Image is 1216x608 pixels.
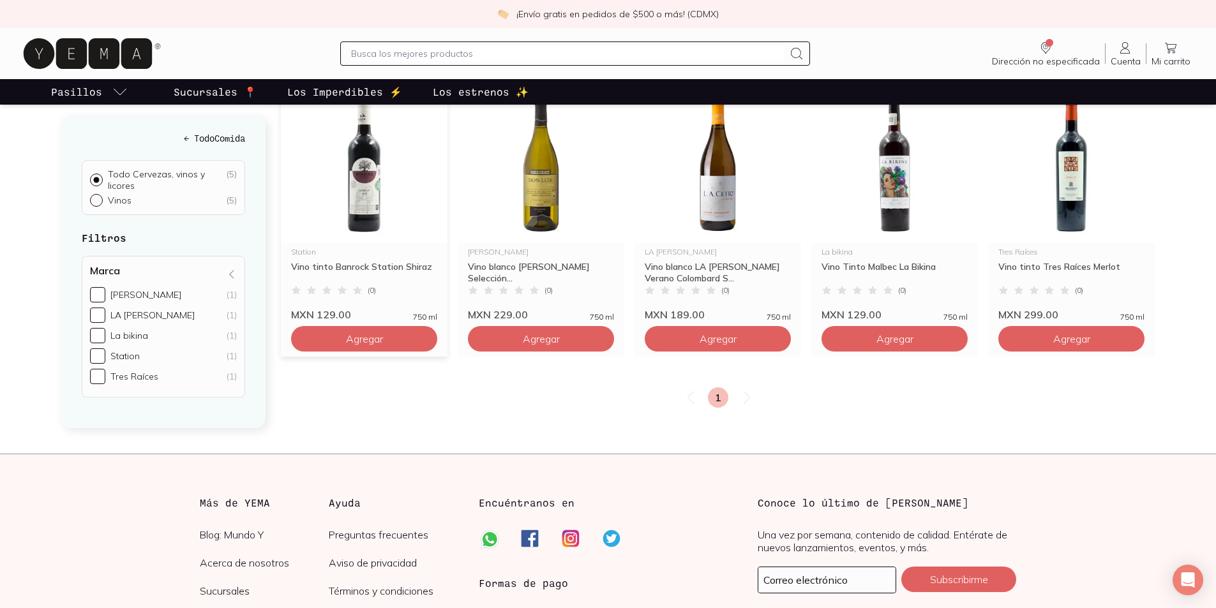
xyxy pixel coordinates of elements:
[329,495,458,510] h3: Ayuda
[110,309,195,321] div: LA [PERSON_NAME]
[110,371,158,382] div: Tres Raíces
[171,79,259,105] a: Sucursales 📍
[1106,40,1146,67] a: Cuenta
[468,248,614,256] div: [PERSON_NAME]
[811,86,978,243] img: Vino Tinto Malbec La Bikina
[758,567,896,593] input: mimail@gmail.com
[523,332,560,345] span: Agregar
[90,369,105,384] input: Tres Raíces(1)
[811,86,978,321] a: Vino Tinto Malbec La BikinaLa bikinaVino Tinto Malbec La Bikina(0)MXN 129.00750 ml
[988,86,1155,243] img: Vino Tinto Merlot Tres Raíces
[822,248,968,256] div: La bikina
[645,326,791,352] button: Agregar
[1152,56,1190,67] span: Mi carrito
[82,131,245,145] h5: ← Todo Comida
[291,261,437,284] div: Vino tinto Banrock Station Shiraz
[479,495,574,510] h3: Encuéntranos en
[1053,332,1090,345] span: Agregar
[227,371,237,382] div: (1)
[721,286,730,294] span: ( 0 )
[998,248,1145,256] div: Tres Raíces
[758,495,1016,510] h3: Conoce lo último de [PERSON_NAME]
[287,84,402,100] p: Los Imperdibles ⚡️
[758,528,1016,554] p: Una vez por semana, contenido de calidad. Entérate de nuevos lanzamientos, eventos, y más.
[108,168,226,191] p: Todo Cervezas, vinos y licores
[822,326,968,352] button: Agregar
[329,584,458,597] a: Términos y condiciones
[90,348,105,364] input: Station(1)
[90,308,105,323] input: LA [PERSON_NAME](1)
[346,332,383,345] span: Agregar
[329,528,458,541] a: Preguntas frecuentes
[82,232,126,244] strong: Filtros
[110,330,148,341] div: La bikina
[468,261,614,284] div: Vino blanco [PERSON_NAME] Selección...
[700,332,737,345] span: Agregar
[987,40,1105,67] a: Dirección no especificada
[992,56,1100,67] span: Dirección no especificada
[368,286,376,294] span: ( 0 )
[645,308,705,321] span: MXN 189.00
[634,86,801,321] a: Vino Blanco Verano EstacionesLA [PERSON_NAME]Vino blanco LA [PERSON_NAME] Verano Colombard S...(0...
[200,556,329,569] a: Acerca de nosotros
[998,326,1145,352] button: Agregar
[901,567,1016,592] button: Subscribirme
[497,8,509,20] img: check
[227,330,237,341] div: (1)
[281,86,447,321] a: Vino Tinto Banrock StationStationVino tinto Banrock Station Shiraz(0)MXN 129.00750 ml
[90,264,120,277] h4: Marca
[822,261,968,284] div: Vino Tinto Malbec La Bikina
[90,328,105,343] input: La bikina(1)
[351,46,784,61] input: Busca los mejores productos
[998,261,1145,284] div: Vino tinto Tres Raíces Merlot
[1173,565,1203,595] div: Open Intercom Messenger
[82,256,245,397] div: Marca
[430,79,531,105] a: Los estrenos ✨
[110,350,140,362] div: Station
[291,248,437,256] div: Station
[226,168,237,191] div: ( 5 )
[998,308,1058,321] span: MXN 299.00
[767,313,791,321] span: 750 ml
[329,556,458,569] a: Aviso de privacidad
[285,79,405,105] a: Los Imperdibles ⚡️
[876,332,913,345] span: Agregar
[708,387,728,408] a: 1
[590,313,614,321] span: 750 ml
[822,308,882,321] span: MXN 129.00
[49,79,130,105] a: pasillo-todos-link
[200,528,329,541] a: Blog: Mundo Y
[516,8,719,20] p: ¡Envío gratis en pedidos de $500 o más! (CDMX)
[1120,313,1145,321] span: 750 ml
[291,308,351,321] span: MXN 129.00
[458,86,624,321] a: Vino Blanco Viognier Don Luis[PERSON_NAME]Vino blanco [PERSON_NAME] Selección...(0)MXN 229.00750 ml
[1075,286,1083,294] span: ( 0 )
[200,495,329,510] h3: Más de YEMA
[82,131,245,145] a: ← TodoComida
[433,84,529,100] p: Los estrenos ✨
[468,326,614,352] button: Agregar
[479,575,568,591] h3: Formas de pago
[110,289,181,300] div: [PERSON_NAME]
[1146,40,1196,67] a: Mi carrito
[291,326,437,352] button: Agregar
[413,313,437,321] span: 750 ml
[943,313,968,321] span: 750 ml
[227,289,237,300] div: (1)
[108,195,131,206] p: Vinos
[226,195,237,206] div: ( 5 )
[281,86,447,243] img: Vino Tinto Banrock Station
[458,86,624,243] img: Vino Blanco Viognier Don Luis
[468,308,528,321] span: MXN 229.00
[645,261,791,284] div: Vino blanco LA [PERSON_NAME] Verano Colombard S...
[634,86,801,243] img: Vino Blanco Verano Estaciones
[90,287,105,302] input: [PERSON_NAME](1)
[200,584,329,597] a: Sucursales
[51,84,102,100] p: Pasillos
[645,248,791,256] div: LA [PERSON_NAME]
[174,84,257,100] p: Sucursales 📍
[898,286,906,294] span: ( 0 )
[227,350,237,362] div: (1)
[988,86,1155,321] a: Vino Tinto Merlot Tres RaícesTres RaícesVino tinto Tres Raíces Merlot(0)MXN 299.00750 ml
[1111,56,1141,67] span: Cuenta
